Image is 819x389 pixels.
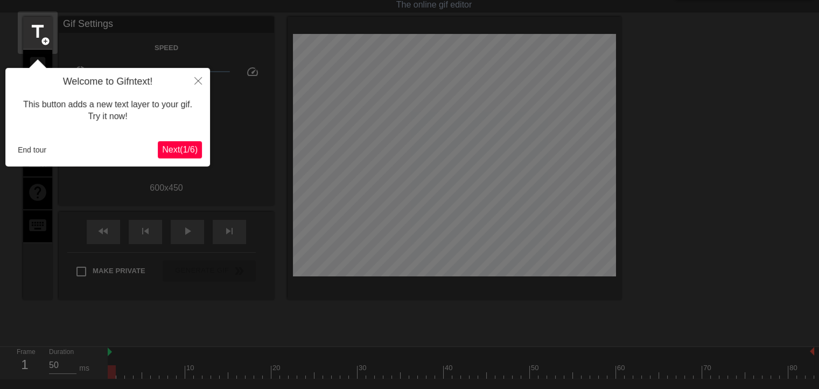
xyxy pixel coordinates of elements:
span: Next ( 1 / 6 ) [162,145,198,154]
button: Close [186,68,210,93]
button: Next [158,141,202,158]
h4: Welcome to Gifntext! [13,76,202,88]
button: End tour [13,142,51,158]
div: This button adds a new text layer to your gif. Try it now! [13,88,202,134]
